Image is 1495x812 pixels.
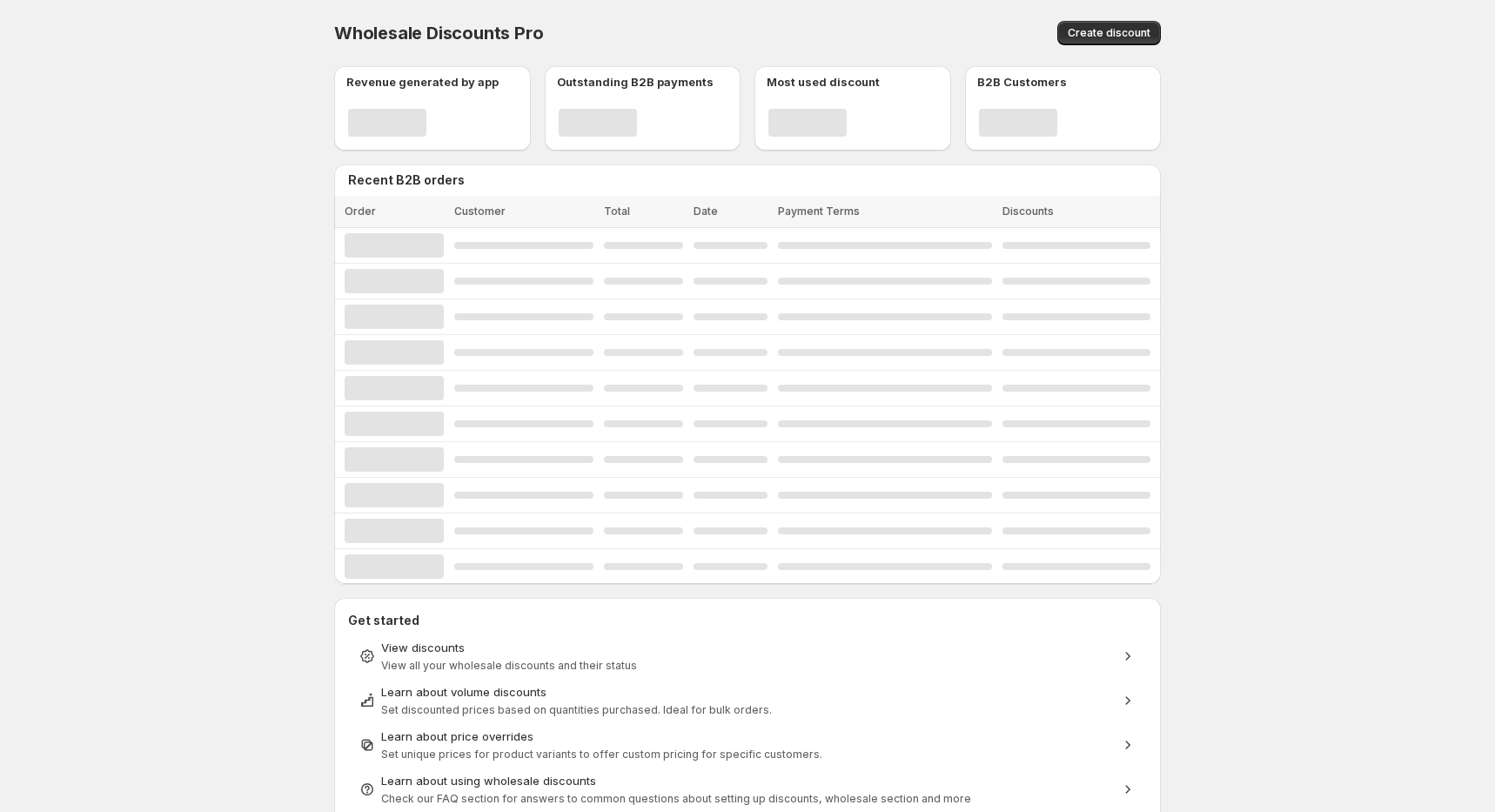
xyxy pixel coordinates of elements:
[381,683,1114,701] div: Learn about volume discounts
[381,728,1114,745] div: Learn about price overrides
[346,73,499,91] p: Revenue generated by app
[1068,26,1150,40] span: Create discount
[381,659,637,672] span: View all your wholesale discounts and their status
[604,205,630,218] span: Total
[454,205,506,218] span: Customer
[381,748,822,761] span: Set unique prices for product variants to offer custom pricing for specific customers.
[348,171,1154,189] h2: Recent B2B orders
[1057,21,1161,45] button: Create discount
[381,639,1114,656] div: View discounts
[977,73,1067,91] p: B2B Customers
[778,205,860,218] span: Payment Terms
[557,73,714,91] p: Outstanding B2B payments
[334,23,543,44] span: Wholesale Discounts Pro
[348,612,1147,629] h2: Get started
[381,792,971,805] span: Check our FAQ section for answers to common questions about setting up discounts, wholesale secti...
[381,703,772,716] span: Set discounted prices based on quantities purchased. Ideal for bulk orders.
[694,205,718,218] span: Date
[381,772,1114,789] div: Learn about using wholesale discounts
[767,73,880,91] p: Most used discount
[345,205,376,218] span: Order
[1002,205,1054,218] span: Discounts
